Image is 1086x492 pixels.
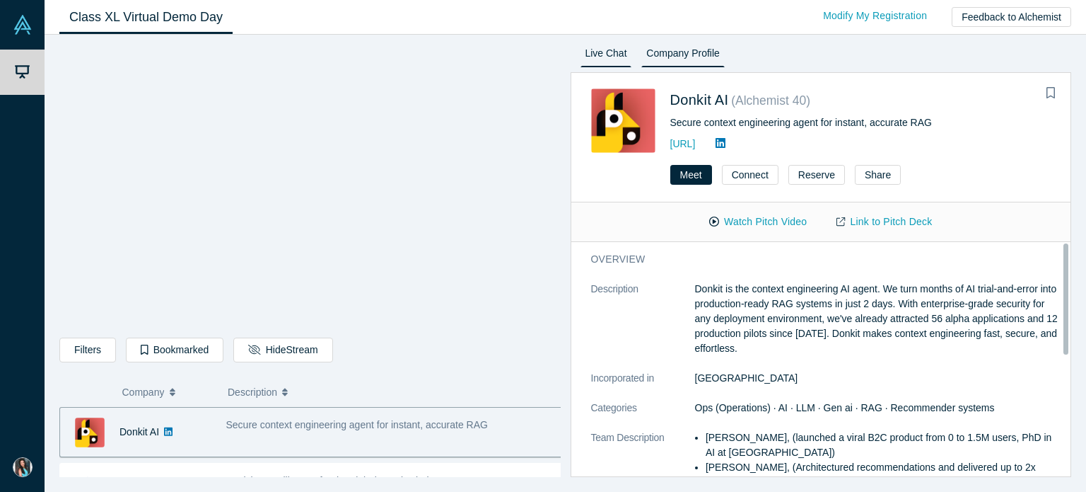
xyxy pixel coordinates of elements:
[591,282,695,371] dt: Description
[59,1,233,34] a: Class XL Virtual Demo Day
[855,165,901,185] button: Share
[122,377,214,407] button: Company
[695,402,995,413] span: Ops (Operations) · AI · LLM · Gen ai · RAG · Recommender systems
[59,338,116,362] button: Filters
[60,46,560,327] iframe: Alchemist Class XL Demo Day: Vault
[788,165,845,185] button: Reserve
[695,282,1062,356] p: Donkit is the context engineering AI agent. We turn months of AI trial-and-error into production-...
[233,338,332,362] button: HideStream
[731,93,810,108] small: ( Alchemist 40 )
[822,210,947,234] a: Link to Pitch Deck
[580,45,632,67] a: Live Chat
[591,88,655,153] img: Donkit AI's Logo
[722,165,778,185] button: Connect
[228,377,277,407] span: Description
[13,15,33,35] img: Alchemist Vault Logo
[952,7,1071,27] button: Feedback to Alchemist
[119,426,159,437] a: Donkit AI
[670,138,696,149] a: [URL]
[226,475,438,486] span: Decision Intelligence for the global supply chain.
[126,338,223,362] button: Bookmarked
[591,401,695,430] dt: Categories
[122,377,165,407] span: Company
[706,460,1061,490] li: [PERSON_NAME], (Architectured recommendations and delivered up to 2x conversion gains (Under Armo...
[591,371,695,401] dt: Incorporated in
[13,457,33,477] img: Karen Sheffield's Account
[591,252,1042,267] h3: overview
[226,419,488,430] span: Secure context engineering agent for instant, accurate RAG
[706,430,1061,460] li: [PERSON_NAME], (launched a viral B2C product from 0 to 1.5M users, PhD in AI at [GEOGRAPHIC_DATA])
[808,4,942,28] a: Modify My Registration
[1041,84,1061,103] button: Bookmark
[641,45,724,67] a: Company Profile
[670,165,712,185] button: Meet
[670,115,1051,130] div: Secure context engineering agent for instant, accurate RAG
[670,92,729,108] a: Donkit AI
[228,377,551,407] button: Description
[695,371,1062,386] dd: [GEOGRAPHIC_DATA]
[75,418,105,447] img: Donkit AI's Logo
[694,210,822,234] button: Watch Pitch Video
